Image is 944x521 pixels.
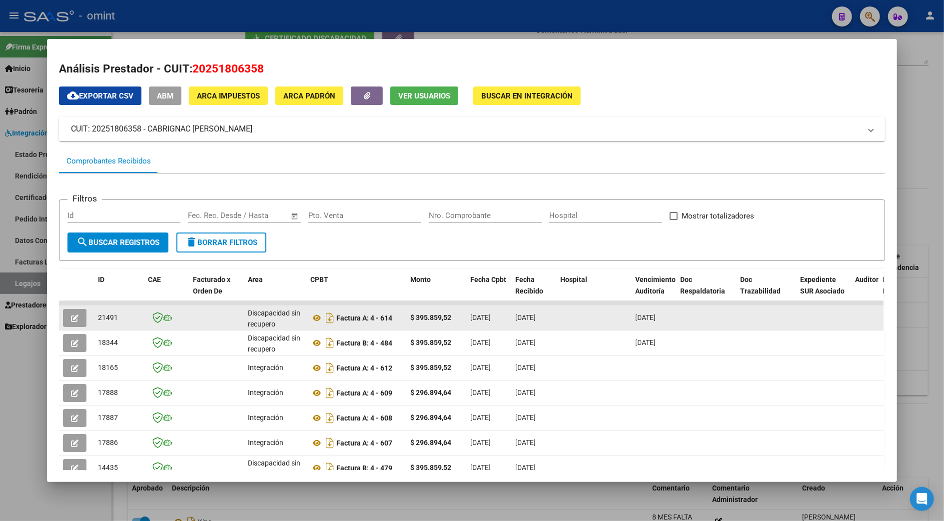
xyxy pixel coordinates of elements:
i: Descargar documento [323,310,336,326]
span: [DATE] [470,338,491,346]
datatable-header-cell: Fecha Recibido [511,269,556,313]
span: CPBT [310,275,328,283]
span: Integración [248,363,283,371]
span: Hospital [560,275,587,283]
i: Descargar documento [323,360,336,376]
span: [DATE] [635,313,656,321]
datatable-header-cell: Retencion IIBB [879,269,919,313]
i: Descargar documento [323,460,336,476]
span: [DATE] [515,388,536,396]
span: [DATE] [515,413,536,421]
strong: $ 395.859,52 [410,338,451,346]
strong: $ 296.894,64 [410,388,451,396]
span: Fecha Recibido [515,275,543,295]
span: Buscar en Integración [481,91,573,100]
span: Retencion IIBB [883,275,915,295]
span: [DATE] [470,388,491,396]
span: Discapacidad sin recupero [248,334,300,353]
mat-expansion-panel-header: CUIT: 20251806358 - CABRIGNAC [PERSON_NAME] [59,117,885,141]
span: 17887 [98,413,118,421]
span: Expediente SUR Asociado [800,275,845,295]
input: Fecha inicio [188,211,228,220]
datatable-header-cell: Facturado x Orden De [189,269,244,313]
span: Discapacidad sin recupero [248,309,300,328]
span: Area [248,275,263,283]
h3: Filtros [67,192,102,205]
span: Monto [410,275,431,283]
span: ABM [157,91,173,100]
mat-icon: cloud_download [67,89,79,101]
span: 17888 [98,388,118,396]
span: [DATE] [470,413,491,421]
mat-icon: search [76,236,88,248]
datatable-header-cell: Auditoria [851,269,879,313]
span: Facturado x Orden De [193,275,230,295]
span: [DATE] [470,313,491,321]
strong: Factura A: 4 - 612 [336,364,392,372]
span: Buscar Registros [76,238,159,247]
button: ARCA Padrón [275,86,343,105]
strong: $ 395.859,52 [410,313,451,321]
strong: Factura A: 4 - 609 [336,389,392,397]
span: Doc Respaldatoria [680,275,725,295]
button: ABM [149,86,181,105]
span: Fecha Cpbt [470,275,506,283]
span: Integración [248,413,283,421]
i: Descargar documento [323,385,336,401]
button: ARCA Impuestos [189,86,268,105]
strong: $ 296.894,64 [410,438,451,446]
span: [DATE] [470,363,491,371]
span: [DATE] [470,438,491,446]
span: [DATE] [635,338,656,346]
datatable-header-cell: ID [94,269,144,313]
datatable-header-cell: CAE [144,269,189,313]
button: Exportar CSV [59,86,141,105]
span: Exportar CSV [67,91,133,100]
div: Comprobantes Recibidos [66,155,151,167]
strong: $ 296.894,64 [410,413,451,421]
datatable-header-cell: Doc Trazabilidad [736,269,796,313]
span: ARCA Padrón [283,91,335,100]
mat-panel-title: CUIT: 20251806358 - CABRIGNAC [PERSON_NAME] [71,123,861,135]
button: Open calendar [289,210,300,222]
span: CAE [148,275,161,283]
span: 17886 [98,438,118,446]
span: [DATE] [515,463,536,471]
i: Descargar documento [323,410,336,426]
datatable-header-cell: Area [244,269,306,313]
i: Descargar documento [323,335,336,351]
span: Vencimiento Auditoría [635,275,676,295]
span: Auditoria [855,275,885,283]
span: Discapacidad sin recupero [248,459,300,478]
span: ARCA Impuestos [197,91,260,100]
datatable-header-cell: CPBT [306,269,406,313]
span: [DATE] [515,313,536,321]
datatable-header-cell: Expediente SUR Asociado [796,269,851,313]
strong: Factura A: 4 - 608 [336,414,392,422]
span: ID [98,275,104,283]
button: Ver Usuarios [390,86,458,105]
span: 14435 [98,463,118,471]
input: Fecha fin [237,211,286,220]
span: Mostrar totalizadores [682,210,754,222]
span: Ver Usuarios [398,91,450,100]
span: 21491 [98,313,118,321]
span: 18344 [98,338,118,346]
datatable-header-cell: Monto [406,269,466,313]
button: Buscar Registros [67,232,168,252]
span: Integración [248,388,283,396]
datatable-header-cell: Hospital [556,269,631,313]
strong: $ 395.859,52 [410,363,451,371]
strong: Factura B: 4 - 484 [336,339,392,347]
strong: $ 395.859,52 [410,463,451,471]
h2: Análisis Prestador - CUIT: [59,60,885,77]
datatable-header-cell: Fecha Cpbt [466,269,511,313]
span: [DATE] [515,438,536,446]
span: [DATE] [470,463,491,471]
datatable-header-cell: Vencimiento Auditoría [631,269,676,313]
span: [DATE] [515,363,536,371]
strong: Factura A: 4 - 614 [336,314,392,322]
strong: Factura A: 4 - 607 [336,439,392,447]
span: Doc Trazabilidad [740,275,781,295]
button: Borrar Filtros [176,232,266,252]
